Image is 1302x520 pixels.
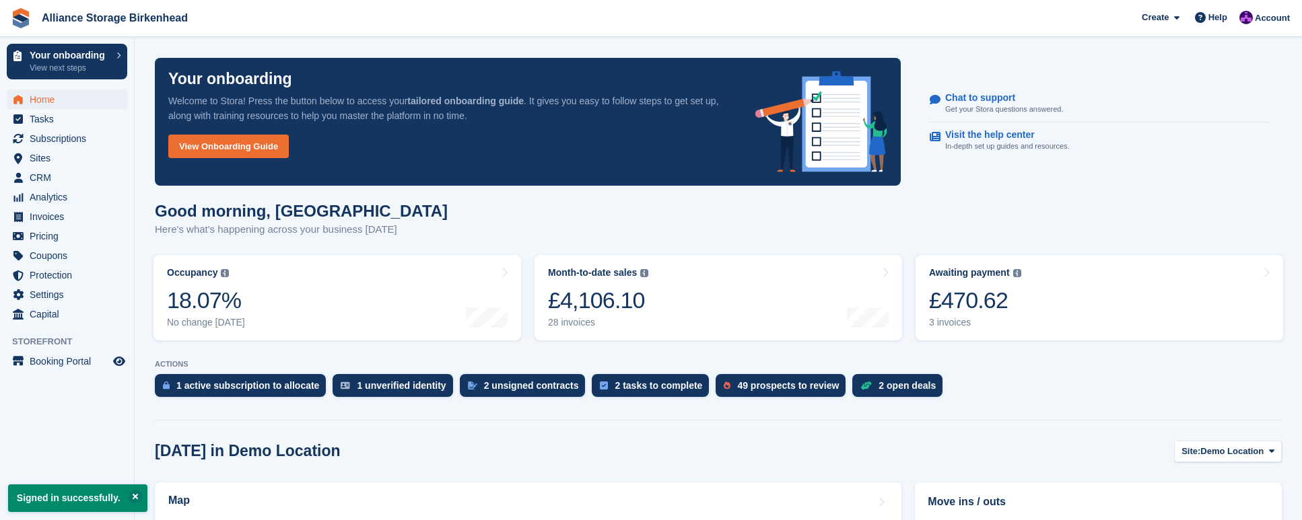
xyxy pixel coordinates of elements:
a: menu [7,266,127,285]
img: icon-info-grey-7440780725fd019a000dd9b08b2336e03edf1995a4989e88bcd33f0948082b44.svg [640,269,648,277]
p: Signed in successfully. [8,484,147,512]
a: menu [7,110,127,128]
a: Month-to-date sales £4,106.10 28 invoices [535,255,902,340]
div: Awaiting payment [929,267,1010,278]
p: View next steps [30,62,110,74]
a: 2 unsigned contracts [460,374,592,404]
span: Sites [30,149,110,168]
div: Occupancy [167,267,217,278]
strong: tailored onboarding guide [407,96,524,106]
div: Month-to-date sales [548,267,637,278]
a: menu [7,149,127,168]
a: menu [7,90,127,109]
span: Booking Portal [30,352,110,371]
a: menu [7,285,127,304]
div: 18.07% [167,287,245,314]
img: stora-icon-8386f47178a22dfd0bd8f6a31ec36ba5ce8667c1dd55bd0f319d3a0aa187defe.svg [11,8,31,28]
img: contract_signature_icon-13c848040528278c33f63329250d36e43548de30e8caae1d1a13099fd9432cc5.svg [468,381,477,389]
span: Invoices [30,207,110,226]
span: CRM [30,168,110,187]
a: Chat to support Get your Stora questions answered. [930,85,1269,122]
div: 3 invoices [929,317,1021,328]
p: Get your Stora questions answered. [945,104,1063,115]
img: verify_identity-adf6edd0f0f0b5bbfe63781bf79b02c33cf7c696d77639b501bdc392416b5a36.svg [341,381,350,389]
a: menu [7,207,127,226]
span: Site: [1181,445,1200,458]
a: menu [7,227,127,246]
h1: Good morning, [GEOGRAPHIC_DATA] [155,202,448,220]
button: Site: Demo Location [1174,441,1282,463]
span: Create [1142,11,1169,24]
a: Alliance Storage Birkenhead [36,7,193,29]
p: Here's what's happening across your business [DATE] [155,222,448,237]
span: Account [1255,11,1290,25]
div: 1 unverified identity [357,380,446,391]
div: 1 active subscription to allocate [176,380,319,391]
h2: Move ins / outs [928,494,1269,510]
img: prospect-51fa495bee0391a8d652442698ab0144808aea92771e9ea1ae160a38d050c398.svg [724,381,730,389]
div: 49 prospects to review [737,380,839,391]
span: Analytics [30,188,110,207]
a: menu [7,352,127,371]
p: ACTIONS [155,360,1282,369]
a: menu [7,168,127,187]
a: Preview store [111,353,127,369]
a: 2 tasks to complete [592,374,716,404]
span: Coupons [30,246,110,265]
img: task-75834270c22a3079a89374b754ae025e5fb1db73e45f91037f5363f120a921f8.svg [600,381,608,389]
img: deal-1b604bf984904fb50ccaf53a9ad4b4a5d6e5aea283cecdc64d6e3604feb123c2.svg [860,381,872,390]
a: 2 open deals [852,374,949,404]
h2: Map [168,494,190,507]
div: 2 tasks to complete [615,380,702,391]
span: Protection [30,266,110,285]
div: 28 invoices [548,317,648,328]
p: In-depth set up guides and resources. [945,141,1070,152]
div: 2 open deals [879,380,936,391]
img: active_subscription_to_allocate_icon-d502201f5373d7db506a760aba3b589e785aa758c864c3986d89f69b8ff3... [163,381,170,389]
div: £4,106.10 [548,287,648,314]
span: Home [30,90,110,109]
div: No change [DATE] [167,317,245,328]
span: Tasks [30,110,110,128]
div: 2 unsigned contracts [484,380,579,391]
p: Visit the help center [945,129,1059,141]
img: Romilly Norton [1239,11,1253,24]
p: Chat to support [945,92,1052,104]
span: Demo Location [1200,445,1264,458]
img: icon-info-grey-7440780725fd019a000dd9b08b2336e03edf1995a4989e88bcd33f0948082b44.svg [221,269,229,277]
span: Settings [30,285,110,304]
a: menu [7,305,127,324]
p: Your onboarding [168,71,292,87]
h2: [DATE] in Demo Location [155,442,341,460]
a: 1 active subscription to allocate [155,374,333,404]
a: menu [7,246,127,265]
p: Your onboarding [30,50,110,60]
a: View Onboarding Guide [168,135,289,158]
span: Subscriptions [30,129,110,148]
a: Your onboarding View next steps [7,44,127,79]
div: £470.62 [929,287,1021,314]
span: Capital [30,305,110,324]
span: Help [1208,11,1227,24]
img: icon-info-grey-7440780725fd019a000dd9b08b2336e03edf1995a4989e88bcd33f0948082b44.svg [1013,269,1021,277]
a: menu [7,188,127,207]
a: 1 unverified identity [333,374,459,404]
img: onboarding-info-6c161a55d2c0e0a8cae90662b2fe09162a5109e8cc188191df67fb4f79e88e88.svg [755,71,887,172]
a: Visit the help center In-depth set up guides and resources. [930,122,1269,159]
a: menu [7,129,127,148]
a: Awaiting payment £470.62 3 invoices [916,255,1283,340]
a: 49 prospects to review [716,374,852,404]
p: Welcome to Stora! Press the button below to access your . It gives you easy to follow steps to ge... [168,94,734,123]
span: Storefront [12,335,134,348]
a: Occupancy 18.07% No change [DATE] [153,255,521,340]
span: Pricing [30,227,110,246]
